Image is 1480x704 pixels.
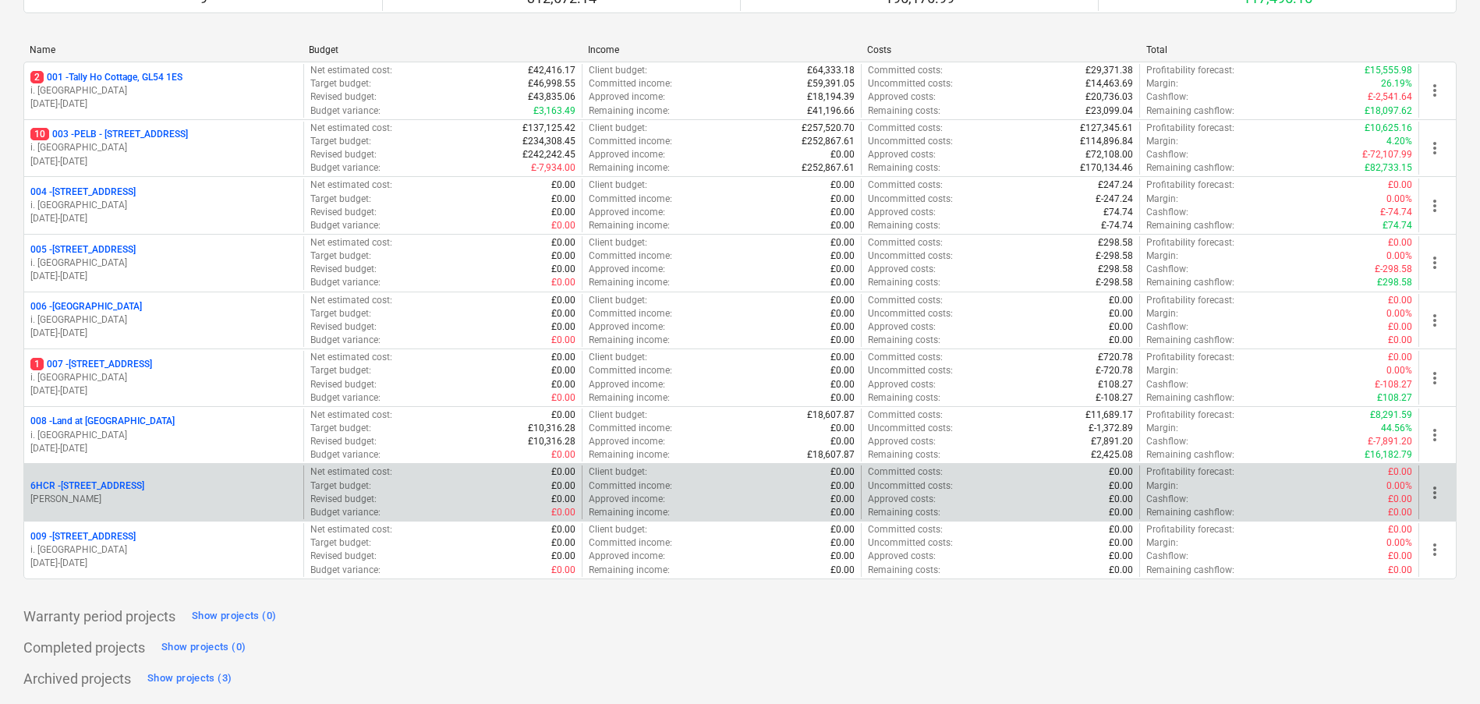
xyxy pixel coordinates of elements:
p: £0.00 [551,493,575,506]
p: £-247.24 [1096,193,1133,206]
p: £0.00 [551,249,575,263]
p: i. [GEOGRAPHIC_DATA] [30,256,297,270]
div: 1007 -[STREET_ADDRESS]i. [GEOGRAPHIC_DATA][DATE]-[DATE] [30,358,297,398]
p: 006 - [GEOGRAPHIC_DATA] [30,300,142,313]
p: Revised budget : [310,206,377,219]
p: Approved costs : [868,378,936,391]
p: £0.00 [1388,236,1412,249]
p: Remaining cashflow : [1146,448,1234,462]
span: more_vert [1425,196,1444,215]
p: £15,555.98 [1365,64,1412,77]
div: Costs [867,44,1134,55]
p: 0.00% [1386,307,1412,320]
p: £18,097.62 [1365,104,1412,118]
p: £18,607.87 [807,448,855,462]
p: Approved costs : [868,206,936,219]
p: Uncommitted costs : [868,77,953,90]
p: Remaining income : [589,104,670,118]
p: [DATE] - [DATE] [30,270,297,283]
p: i. [GEOGRAPHIC_DATA] [30,313,297,327]
p: £0.00 [551,364,575,377]
p: Approved costs : [868,263,936,276]
p: Net estimated cost : [310,179,392,192]
p: Uncommitted costs : [868,307,953,320]
p: £0.00 [830,148,855,161]
p: Remaining cashflow : [1146,161,1234,175]
p: £298.58 [1377,276,1412,289]
span: more_vert [1425,426,1444,444]
p: i. [GEOGRAPHIC_DATA] [30,141,297,154]
p: Remaining cashflow : [1146,276,1234,289]
p: Budget variance : [310,219,381,232]
p: Approved income : [589,320,665,334]
p: Remaining income : [589,161,670,175]
p: [DATE] - [DATE] [30,384,297,398]
p: £20,736.03 [1085,90,1133,104]
p: £59,391.05 [807,77,855,90]
p: £0.00 [551,294,575,307]
p: £0.00 [830,294,855,307]
p: £0.00 [830,236,855,249]
p: Approved income : [589,206,665,219]
p: £0.00 [830,391,855,405]
p: 004 - [STREET_ADDRESS] [30,186,136,199]
p: Revised budget : [310,263,377,276]
span: more_vert [1425,369,1444,387]
p: Client budget : [589,236,647,249]
p: Committed costs : [868,236,943,249]
p: £-298.58 [1096,276,1133,289]
button: Show projects (0) [188,604,280,629]
p: £-298.58 [1375,263,1412,276]
div: 008 -Land at [GEOGRAPHIC_DATA]i. [GEOGRAPHIC_DATA][DATE]-[DATE] [30,415,297,455]
div: Show projects (0) [192,607,276,625]
p: £23,099.04 [1085,104,1133,118]
p: Profitability forecast : [1146,409,1234,422]
p: £0.00 [830,378,855,391]
p: Revised budget : [310,435,377,448]
p: Uncommitted costs : [868,135,953,148]
p: Margin : [1146,135,1178,148]
p: Target budget : [310,422,371,435]
p: Cashflow : [1146,435,1188,448]
p: Budget variance : [310,104,381,118]
p: £74.74 [1103,206,1133,219]
p: £0.00 [830,479,855,493]
p: £0.00 [830,422,855,435]
p: £43,835.06 [528,90,575,104]
p: Remaining costs : [868,104,940,118]
p: Profitability forecast : [1146,236,1234,249]
p: £720.78 [1098,351,1133,364]
p: £0.00 [830,249,855,263]
p: Revised budget : [310,148,377,161]
p: £0.00 [830,435,855,448]
p: Remaining income : [589,334,670,347]
p: £0.00 [1388,465,1412,479]
p: Committed costs : [868,409,943,422]
p: Cashflow : [1146,378,1188,391]
p: Approved costs : [868,435,936,448]
p: £-74.74 [1380,206,1412,219]
p: £0.00 [551,236,575,249]
p: Remaining cashflow : [1146,334,1234,347]
p: Remaining cashflow : [1146,391,1234,405]
p: £29,371.38 [1085,64,1133,77]
p: £-298.58 [1096,249,1133,263]
p: £-720.78 [1096,364,1133,377]
p: Revised budget : [310,320,377,334]
p: £41,196.66 [807,104,855,118]
p: Budget variance : [310,448,381,462]
p: Net estimated cost : [310,409,392,422]
p: Client budget : [589,465,647,479]
p: [DATE] - [DATE] [30,557,297,570]
p: Committed income : [589,193,672,206]
p: Remaining costs : [868,391,940,405]
p: Target budget : [310,135,371,148]
p: Cashflow : [1146,206,1188,219]
p: [PERSON_NAME] [30,493,297,506]
div: 006 -[GEOGRAPHIC_DATA]i. [GEOGRAPHIC_DATA][DATE]-[DATE] [30,300,297,340]
p: Target budget : [310,364,371,377]
p: Net estimated cost : [310,64,392,77]
p: i. [GEOGRAPHIC_DATA] [30,429,297,442]
p: Target budget : [310,479,371,493]
p: £-7,934.00 [531,161,575,175]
